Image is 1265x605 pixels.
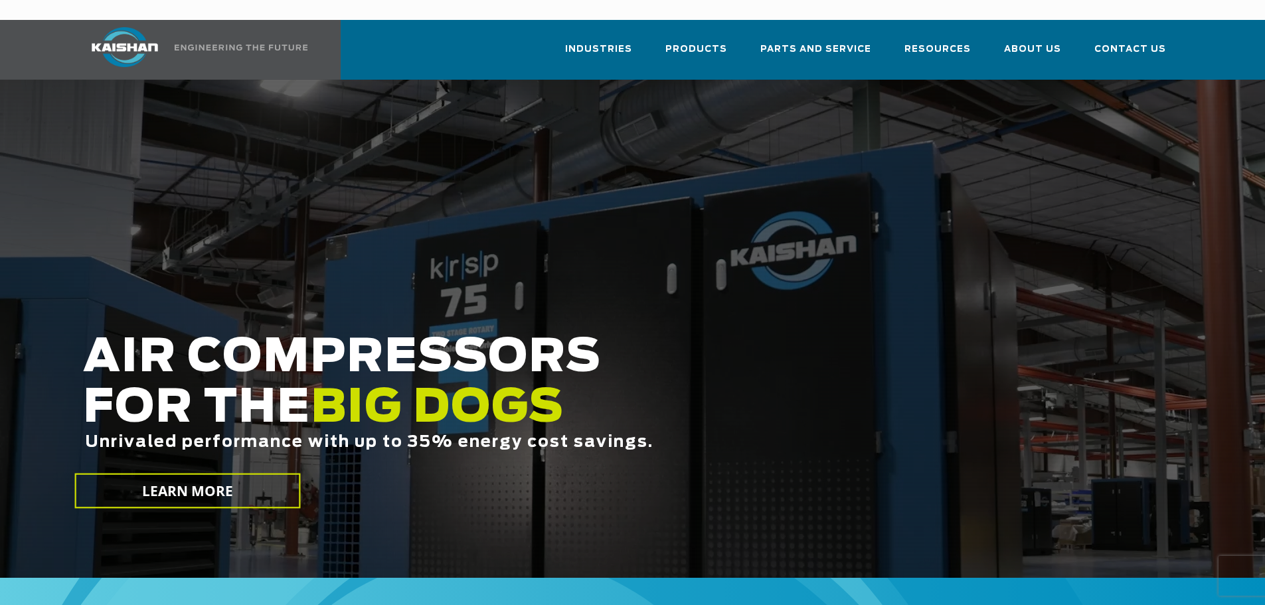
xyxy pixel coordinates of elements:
a: Kaishan USA [75,20,310,80]
span: Products [665,42,727,57]
a: Parts and Service [760,32,871,77]
a: Resources [904,32,971,77]
span: LEARN MORE [141,481,233,501]
img: Engineering the future [175,44,307,50]
a: LEARN MORE [74,474,300,509]
span: Industries [565,42,632,57]
span: Unrivaled performance with up to 35% energy cost savings. [85,434,653,450]
a: About Us [1004,32,1061,77]
img: kaishan logo [75,27,175,67]
h2: AIR COMPRESSORS FOR THE [83,333,997,493]
a: Products [665,32,727,77]
span: BIG DOGS [311,386,564,431]
a: Contact Us [1094,32,1166,77]
span: Contact Us [1094,42,1166,57]
span: Parts and Service [760,42,871,57]
span: Resources [904,42,971,57]
span: About Us [1004,42,1061,57]
a: Industries [565,32,632,77]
